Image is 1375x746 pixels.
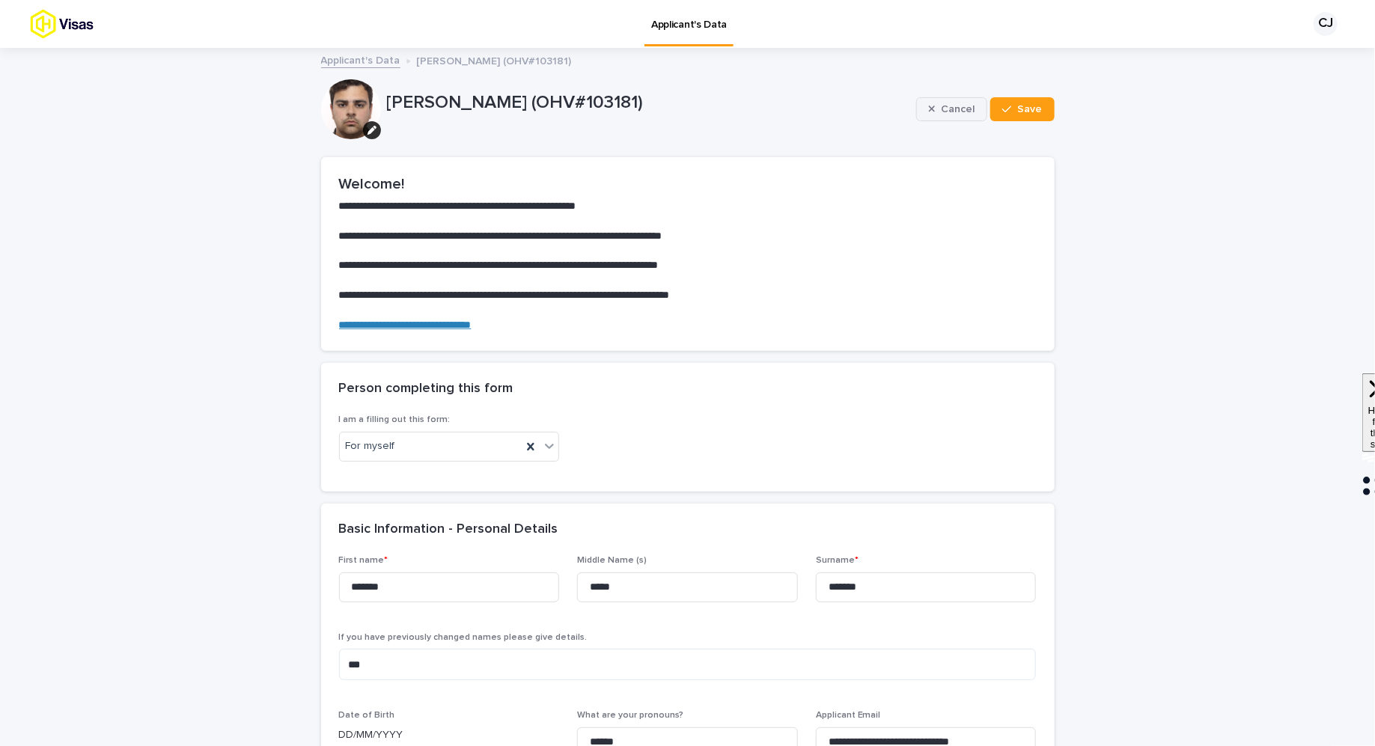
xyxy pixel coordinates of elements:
[30,9,147,39] img: tx8HrbJQv2PFQx4TXEq5
[816,556,859,565] span: Surname
[339,556,388,565] span: First name
[417,52,572,68] p: [PERSON_NAME] (OHV#103181)
[346,438,395,454] span: For myself
[916,97,988,121] button: Cancel
[577,556,647,565] span: Middle Name (s)
[1314,12,1338,36] div: CJ
[577,711,683,720] span: What are your pronouns?
[339,711,395,720] span: Date of Birth
[339,522,558,538] h2: Basic Information - Personal Details
[387,92,910,114] p: [PERSON_NAME] (OHV#103181)
[990,97,1054,121] button: Save
[339,415,451,424] span: I am a filling out this form:
[1018,104,1043,114] span: Save
[339,633,588,642] span: If you have previously changed names please give details.
[321,51,400,68] a: Applicant's Data
[816,711,881,720] span: Applicant Email
[339,727,560,743] p: DD/MM/YYYY
[339,381,513,397] h2: Person completing this form
[941,104,975,114] span: Cancel
[339,175,1037,193] h2: Welcome!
